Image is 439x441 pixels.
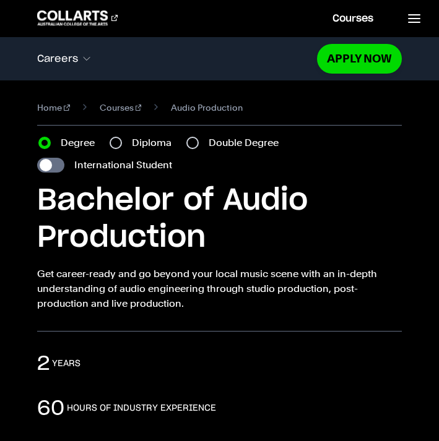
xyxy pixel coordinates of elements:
[100,100,142,115] a: Courses
[37,396,64,421] p: 60
[209,135,286,150] label: Double Degree
[37,100,70,115] a: Home
[37,351,50,376] p: 2
[317,44,402,73] a: Apply Now
[37,182,402,257] h1: Bachelor of Audio Production
[74,158,172,173] label: International Student
[171,100,243,115] span: Audio Production
[37,46,317,72] button: Careers
[37,53,78,64] span: Careers
[132,135,179,150] label: Diploma
[52,358,80,370] h3: Years
[61,135,102,150] label: Degree
[37,267,402,311] p: Get career-ready and go beyond your local music scene with an in-depth understanding of audio eng...
[67,402,216,414] h3: Hours of Industry Experience
[37,11,118,25] div: Go to homepage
